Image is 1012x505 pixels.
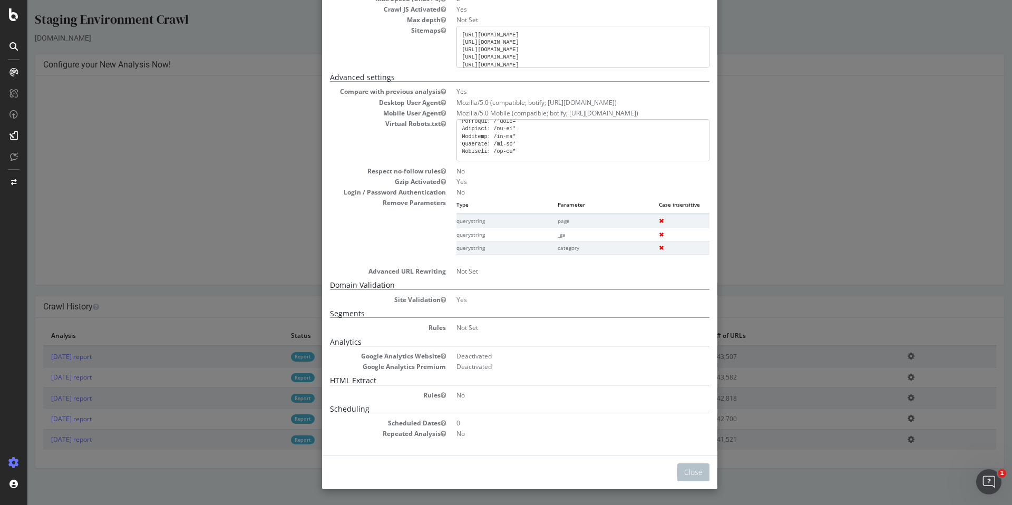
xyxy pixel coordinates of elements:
[303,352,419,361] dt: Google Analytics Website
[303,5,419,14] dt: Crawl JS Activated
[429,419,682,428] dd: 0
[429,109,682,118] dd: Mozilla/5.0 Mobile (compatible; botify; [URL][DOMAIN_NAME])
[303,309,682,318] h5: Segments
[303,98,419,107] dt: Desktop User Agent
[530,254,631,267] td: currency
[530,241,631,254] td: category
[303,295,419,304] dt: Site Validation
[429,5,682,14] dd: Yes
[303,323,419,332] dt: Rules
[429,214,530,227] td: querystring
[303,338,682,346] h5: Analytics
[429,198,530,214] th: Type
[303,429,419,438] dt: Repeated Analysis
[998,469,1006,478] span: 1
[303,109,419,118] dt: Mobile User Agent
[429,15,682,24] dd: Not Set
[303,188,419,197] dt: Login / Password Authentication
[650,463,682,481] button: Close
[303,267,419,276] dt: Advanced URL Rewriting
[429,352,682,361] dd: Deactivated
[303,405,682,413] h5: Scheduling
[429,98,682,107] dd: Mozilla/5.0 (compatible; botify; [URL][DOMAIN_NAME])
[429,26,682,68] pre: [URL][DOMAIN_NAME] [URL][DOMAIN_NAME] [URL][DOMAIN_NAME] [URL][DOMAIN_NAME] [URL][DOMAIN_NAME] [U...
[303,119,419,128] dt: Virtual Robots.txt
[303,362,419,371] dt: Google Analytics Premium
[303,73,682,82] h5: Advanced settings
[429,119,682,161] pre: Lore-ipsum: * # Dolorsitame Consecte: /adip/ Elitsedd: /eiusmodt/ Incididu: /utla/ # Etdol Magnaa...
[429,228,530,241] td: querystring
[429,323,682,332] dd: Not Set
[530,214,631,227] td: page
[303,177,419,186] dt: Gzip Activated
[303,391,419,400] dt: Rules
[303,15,419,24] dt: Max depth
[976,469,1001,494] iframe: Intercom live chat
[429,87,682,96] dd: Yes
[429,177,682,186] dd: Yes
[429,391,682,400] dd: No
[429,295,682,304] dd: Yes
[429,241,530,254] td: querystring
[429,362,682,371] dd: Deactivated
[429,267,682,276] dd: Not Set
[303,26,419,35] dt: Sitemaps
[429,429,682,438] dd: No
[303,419,419,428] dt: Scheduled Dates
[303,376,682,385] h5: HTML Extract
[631,198,682,214] th: Case insensitive
[303,87,419,96] dt: Compare with previous analysis
[530,228,631,241] td: _ga
[303,198,419,207] dt: Remove Parameters
[429,167,682,176] dd: No
[429,188,682,197] dd: No
[429,254,530,267] td: querystring
[530,198,631,214] th: Parameter
[303,167,419,176] dt: Respect no-follow rules
[303,281,682,289] h5: Domain Validation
